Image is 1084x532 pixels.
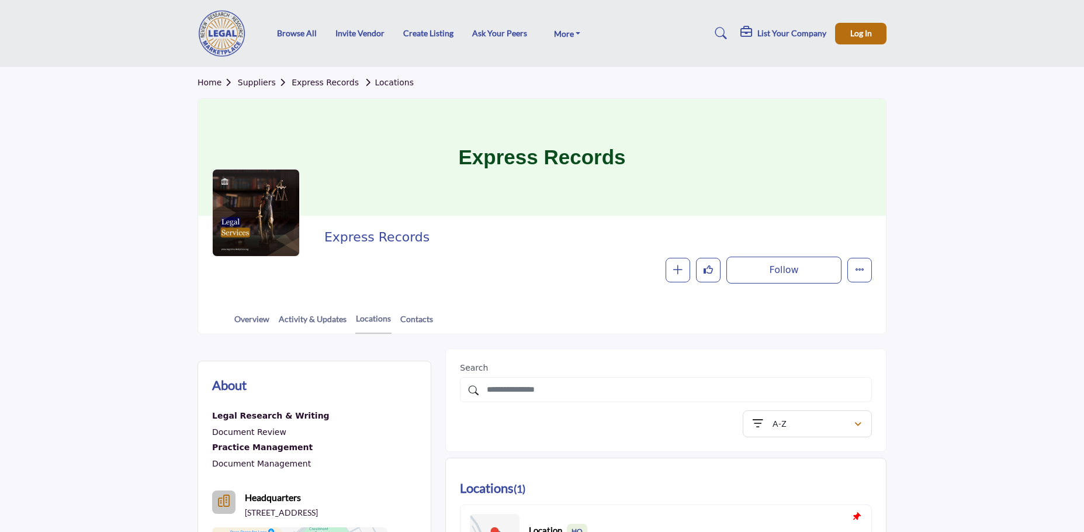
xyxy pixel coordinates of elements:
[361,78,414,87] a: Locations
[278,313,347,333] a: Activity & Updates
[212,440,330,455] a: Practice Management
[460,478,525,499] h2: Locations
[292,78,359,87] a: Express Records
[212,409,330,424] div: Assisting with legal research and document drafting
[277,28,317,38] a: Browse All
[743,410,872,437] button: A-Z
[835,23,886,44] button: Log In
[212,490,235,514] button: Headquarter icon
[212,375,247,395] h2: About
[198,10,252,57] img: site Logo
[355,312,392,334] a: Locations
[459,99,626,216] h1: Express Records
[773,418,787,430] p: A-Z
[850,28,872,38] span: Log In
[198,78,238,87] a: Home
[238,78,292,87] a: Suppliers
[757,28,826,39] h5: List Your Company
[704,24,735,43] a: Search
[517,482,522,495] span: 1
[847,258,872,282] button: More details
[472,28,527,38] a: Ask Your Peers
[740,26,826,40] div: List Your Company
[212,440,330,455] div: Improving organization and efficiency of law practice
[212,427,286,437] a: Document Review
[726,257,841,284] button: Follow
[245,507,318,519] p: [STREET_ADDRESS]
[546,25,589,42] a: More
[460,363,872,373] h2: Search
[212,409,330,424] a: Legal Research & Writing
[403,28,453,38] a: Create Listing
[400,313,434,333] a: Contacts
[514,482,525,495] span: ( )
[234,313,270,333] a: Overview
[212,459,311,468] a: Document Management
[245,490,301,505] b: Headquarters
[696,258,721,282] button: Like
[335,28,385,38] a: Invite Vendor
[324,230,866,245] h2: Express Records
